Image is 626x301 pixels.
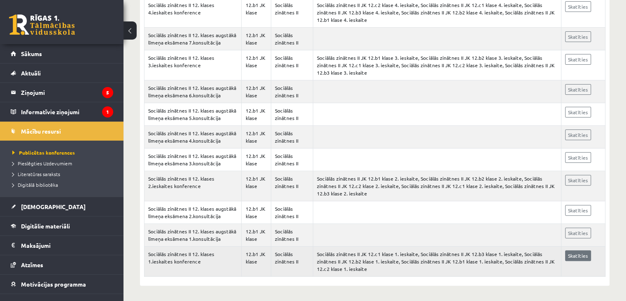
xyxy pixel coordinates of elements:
[242,50,271,80] td: 12.b1 JK klase
[144,50,242,80] td: Sociālās zinātnes II 12. klases 3.ieskaites konference
[313,247,561,277] td: Sociālās zinātnes II JK 12.c1 klase 1. ieskaite, Sociālās zinātnes II JK 12.b3 klase 1. ieskaite,...
[12,160,72,167] span: Pieslēgties Uzdevumiem
[11,216,113,235] a: Digitālie materiāli
[12,149,115,156] a: Publicētas konferences
[242,126,271,148] td: 12.b1 JK klase
[21,83,113,102] legend: Ziņojumi
[242,171,271,201] td: 12.b1 JK klase
[242,103,271,126] td: 12.b1 JK klase
[271,201,313,224] td: Sociālās zinātnes II
[144,80,242,103] td: Sociālās zinātnes II 12. klases augstākā līmeņa eksāmena 6.konsultācija
[242,224,271,247] td: 12.b1 JK klase
[565,31,591,42] a: Skatīties
[12,170,115,178] a: Literatūras saraksts
[12,171,60,177] span: Literatūras saraksts
[271,224,313,247] td: Sociālās zinātnes II
[144,103,242,126] td: Sociālās zinātnes II 12. klases augstākā līmeņa eksāmena 5.konsultācija
[102,87,113,98] i: 5
[242,148,271,171] td: 12.b1 JK klase
[565,54,591,65] a: Skatīties
[313,50,561,80] td: Sociālās zinātnes II JK 12.b1 klase 3. ieskaite, Sociālās zinātnes II JK 12.b2 klase 3. ieskaite,...
[21,222,70,230] span: Digitālie materiāli
[144,171,242,201] td: Sociālās zinātnes II 12. klases 2.ieskaites konference
[102,106,113,118] i: 1
[271,171,313,201] td: Sociālās zinātnes II
[565,1,591,12] a: Skatīties
[271,103,313,126] td: Sociālās zinātnes II
[144,28,242,50] td: Sociālās zinātnes II 12. klases augstākā līmeņa eksāmena 7.konsultācija
[11,83,113,102] a: Ziņojumi5
[271,247,313,277] td: Sociālās zinātnes II
[11,275,113,294] a: Motivācijas programma
[271,28,313,50] td: Sociālās zinātnes II
[242,28,271,50] td: 12.b1 JK klase
[565,228,591,238] a: Skatīties
[11,236,113,255] a: Maksājumi
[144,148,242,171] td: Sociālās zinātnes II 12. klases augstākā līmeņa eksāmena 3.konsultācija
[144,126,242,148] td: Sociālās zinātnes II 12. klases augstākā līmeņa eksāmena 4.konsultācija
[271,50,313,80] td: Sociālās zinātnes II
[271,148,313,171] td: Sociālās zinātnes II
[21,236,113,255] legend: Maksājumi
[12,181,115,188] a: Digitālā bibliotēka
[21,50,42,57] span: Sākums
[12,160,115,167] a: Pieslēgties Uzdevumiem
[565,175,591,186] a: Skatīties
[11,102,113,121] a: Informatīvie ziņojumi1
[12,181,58,188] span: Digitālā bibliotēka
[271,126,313,148] td: Sociālās zinātnes II
[11,63,113,82] a: Aktuāli
[12,149,75,156] span: Publicētas konferences
[21,261,43,268] span: Atzīmes
[144,201,242,224] td: Sociālās zinātnes II 12. klases augstākā līmeņa eksāmena 2.konsultācija
[144,247,242,277] td: Sociālās zinātnes II 12. klases 1.ieskaites konference
[242,247,271,277] td: 12.b1 JK klase
[271,80,313,103] td: Sociālās zinātnes II
[565,250,591,261] a: Skatīties
[313,171,561,201] td: Sociālās zinātnes II JK 12.b1 klase 2. ieskaite, Sociālās zinātnes II JK 12.b2 klase 2. ieskaite,...
[11,44,113,63] a: Sākums
[565,107,591,118] a: Skatīties
[9,14,75,35] a: Rīgas 1. Tālmācības vidusskola
[565,84,591,95] a: Skatīties
[21,203,86,210] span: [DEMOGRAPHIC_DATA]
[11,122,113,141] a: Mācību resursi
[242,80,271,103] td: 12.b1 JK klase
[565,205,591,216] a: Skatīties
[21,69,41,77] span: Aktuāli
[565,152,591,163] a: Skatīties
[21,102,113,121] legend: Informatīvie ziņojumi
[21,280,86,288] span: Motivācijas programma
[242,201,271,224] td: 12.b1 JK klase
[144,224,242,247] td: Sociālās zinātnes II 12. klases augstākā līmeņa eksāmena 1.konsultācija
[11,197,113,216] a: [DEMOGRAPHIC_DATA]
[21,127,61,135] span: Mācību resursi
[11,255,113,274] a: Atzīmes
[565,129,591,140] a: Skatīties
